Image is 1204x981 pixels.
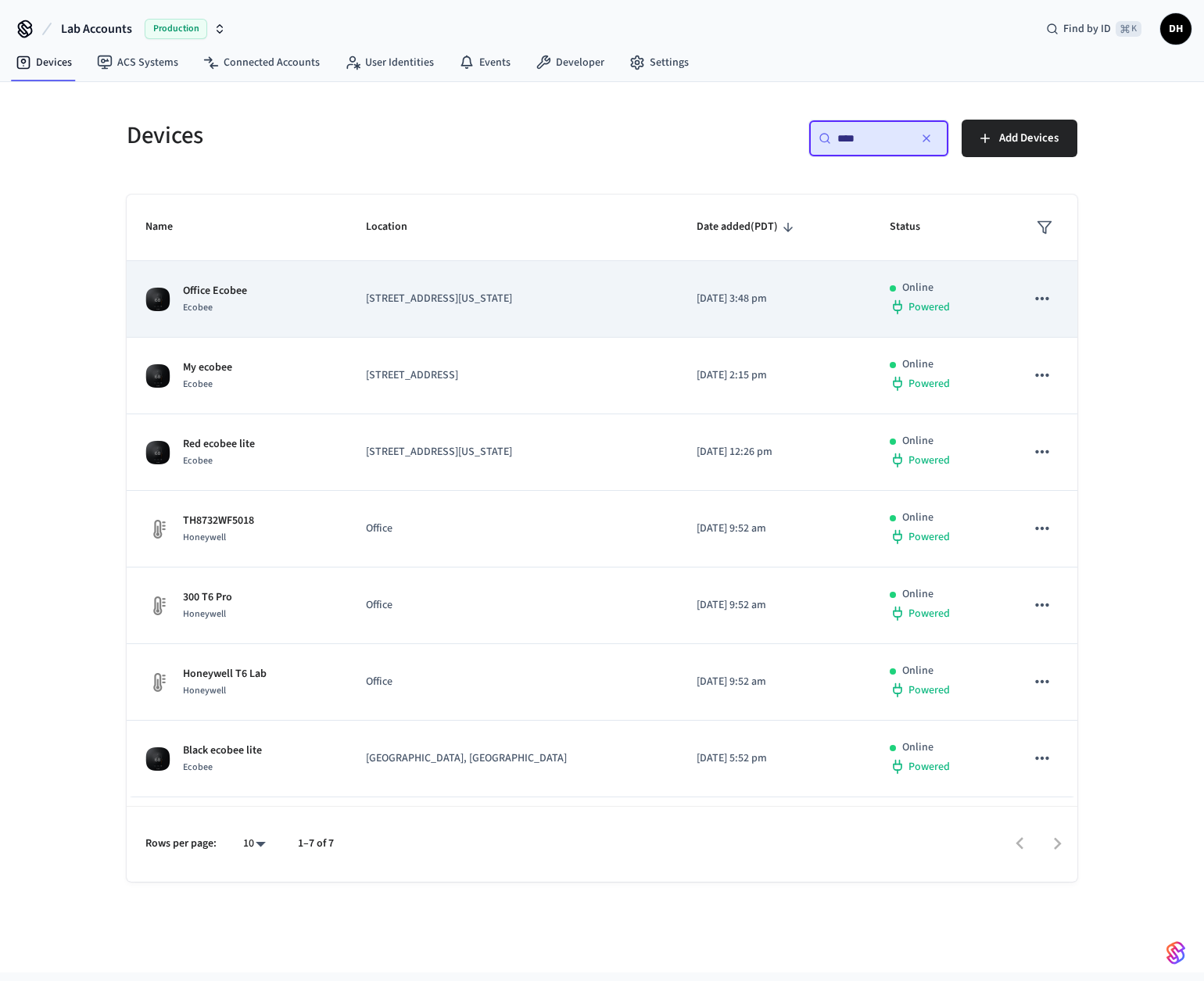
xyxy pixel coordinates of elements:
img: SeamLogoGradient.69752ec5.svg [1166,940,1185,965]
span: Find by ID [1063,21,1111,37]
h5: Devices [127,120,593,152]
span: Powered [908,759,950,775]
a: ACS Systems [84,48,191,77]
p: Online [902,663,933,679]
button: DH [1160,13,1191,45]
a: User Identities [332,48,446,77]
a: Developer [523,48,617,77]
p: Online [902,739,933,756]
div: Find by ID⌘ K [1034,15,1154,43]
p: [DATE] 12:26 pm [697,444,852,460]
p: Online [902,510,933,526]
a: Settings [617,48,701,77]
a: Connected Accounts [191,48,332,77]
p: [STREET_ADDRESS][US_STATE] [366,291,659,307]
span: Powered [908,453,950,468]
span: Location [366,215,428,239]
table: sticky table [127,195,1077,797]
img: ecobee_lite_3 [145,363,170,388]
p: 1–7 of 7 [298,836,334,852]
span: Powered [908,376,950,392]
p: Office [366,597,659,614]
p: Office [366,674,659,690]
p: TH8732WF5018 [183,513,254,529]
span: Date added(PDT) [697,215,798,239]
span: Ecobee [183,301,213,314]
span: Powered [908,299,950,315]
p: Honeywell T6 Lab [183,666,267,682]
span: ⌘ K [1116,21,1141,37]
img: ecobee_lite_3 [145,440,170,465]
a: Devices [3,48,84,77]
p: [DATE] 2:15 pm [697,367,852,384]
img: ecobee_lite_3 [145,746,170,772]
img: thermostat_fallback [145,670,170,695]
p: [STREET_ADDRESS] [366,367,659,384]
p: [DATE] 5:52 pm [697,750,852,767]
p: Online [902,280,933,296]
div: 10 [235,832,273,855]
p: Online [902,433,933,449]
p: [DATE] 3:48 pm [697,291,852,307]
span: Ecobee [183,761,213,774]
p: Black ecobee lite [183,743,262,759]
p: My ecobee [183,360,232,376]
p: Office Ecobee [183,283,247,299]
span: Powered [908,682,950,698]
p: 300 T6 Pro [183,589,232,606]
span: Add Devices [999,128,1059,149]
p: [DATE] 9:52 am [697,521,852,537]
p: Rows per page: [145,836,217,852]
p: [GEOGRAPHIC_DATA], [GEOGRAPHIC_DATA] [366,750,659,767]
span: Name [145,215,193,239]
p: Red ecobee lite [183,436,255,453]
p: [DATE] 9:52 am [697,597,852,614]
span: Honeywell [183,684,226,697]
a: Events [446,48,523,77]
p: [STREET_ADDRESS][US_STATE] [366,444,659,460]
button: Add Devices [962,120,1077,157]
span: Powered [908,606,950,621]
img: thermostat_fallback [145,517,170,542]
span: Honeywell [183,607,226,621]
span: Honeywell [183,531,226,544]
span: Lab Accounts [61,20,132,38]
p: Online [902,356,933,373]
span: Ecobee [183,454,213,467]
span: DH [1162,15,1190,43]
p: Online [902,586,933,603]
p: Office [366,521,659,537]
span: Powered [908,529,950,545]
p: [DATE] 9:52 am [697,674,852,690]
img: ecobee_lite_3 [145,287,170,312]
img: thermostat_fallback [145,593,170,618]
span: Status [890,215,941,239]
span: Ecobee [183,378,213,391]
span: Production [145,19,207,39]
